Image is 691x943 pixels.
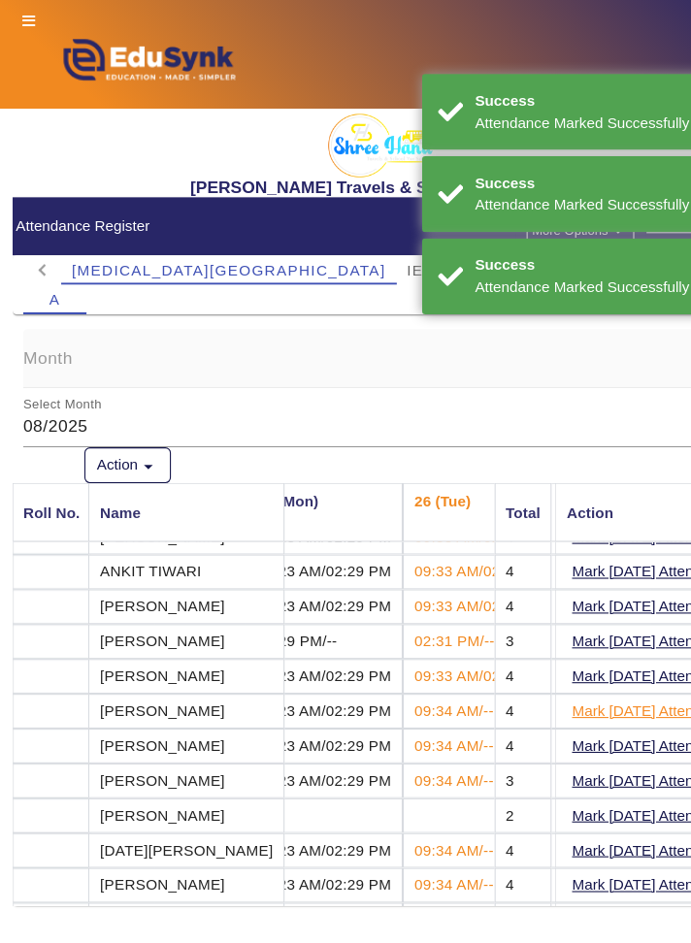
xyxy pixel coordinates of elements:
mat-header-cell: Action [510,444,690,499]
mat-cell: [PERSON_NAME] [82,606,262,638]
td: 09:34 AM/-- [371,670,515,702]
td: 11:23 AM/02:29 PM [226,670,371,702]
img: edusynk-logo.png [21,30,249,90]
mat-header-cell: Roll No. [12,444,85,499]
td: 11:23 AM/02:29 PM [226,830,371,862]
div: Attendance Marked Successfully [437,179,665,199]
mat-cell: 4 [454,542,508,574]
mat-cell: 4 [454,766,508,798]
mat-header-cell: Name [82,444,262,499]
mat-cell: [PERSON_NAME] [82,830,262,862]
td: 02:31 PM/-- [371,574,515,606]
mat-card-header: Attendance Register [12,181,691,235]
mat-cell: 2 [454,734,508,766]
td: 09:34 AM/-- [371,830,515,862]
mat-cell: 3 [454,702,508,734]
button: Mark [DATE] Attendance [524,738,676,763]
mat-header-cell: Total [454,444,508,499]
button: Action [78,411,157,444]
span: [MEDICAL_DATA][GEOGRAPHIC_DATA] [66,242,355,255]
div: Attendance Marked Successfully [437,254,665,275]
button: Mark [DATE] Attendance [524,514,676,538]
mat-cell: [PERSON_NAME] [82,574,262,606]
mat-cell: 4 [454,638,508,670]
button: Mark [DATE] Attendance [524,546,676,570]
td: 11:23 AM/02:29 PM [226,638,371,670]
mat-cell: 4 [454,670,508,702]
mat-cell: [PERSON_NAME] [82,638,262,670]
div: Success [437,158,665,179]
td: 02:29 PM/-- [226,574,371,606]
td: 11:23 AM/02:29 PM [226,510,371,542]
td: 09:33 AM/02:31 PM [371,510,515,542]
mat-cell: [PERSON_NAME] [82,734,262,766]
mat-label: Select Month [21,366,94,378]
button: Mark [DATE] Attendance [524,578,676,602]
td: 09:34 AM/-- [371,798,515,830]
span: A [46,269,56,282]
td: 11:23 AM/02:29 PM [226,798,371,830]
mat-icon: arrow_drop_down [127,419,147,439]
mat-cell: [PERSON_NAME] [82,670,262,702]
button: Mark [DATE] Attendance [524,642,676,667]
td: 09:34 AM/-- [371,766,515,798]
td: 11:23 AM/02:29 PM [226,542,371,574]
td: 09:34 AM/-- [371,702,515,734]
td: 11:23 AM/02:29 PM [226,702,371,734]
mat-cell: 4 [454,798,508,830]
h2: [PERSON_NAME] Travels & School Van Service [12,163,691,181]
th: 26 (Tue) [371,444,515,499]
span: IES SCHOOL [375,242,470,255]
mat-cell: [DATE][PERSON_NAME] [82,766,262,798]
button: Mark [DATE] Attendance [524,674,676,699]
img: 2bec4155-9170-49cd-8f97-544ef27826c4 [302,105,399,163]
mat-cell: [PERSON_NAME] [82,798,262,830]
mat-cell: [PERSON_NAME] [82,702,262,734]
button: Mark [DATE] Attendance [524,802,676,827]
mat-cell: [PERSON_NAME] [82,542,262,574]
button: Open calendar [634,361,680,407]
div: Success [437,234,665,254]
td: 09:34 AM/-- [371,638,515,670]
td: 11:23 AM/02:29 PM [226,606,371,638]
td: 09:33 AM/02:31 PM [371,606,515,638]
mat-cell: 4 [454,606,508,638]
button: Mark [DATE] Attendance [524,770,676,795]
mat-cell: 3 [454,830,508,862]
div: Success [437,82,665,103]
td: 11:23 AM/02:29 PM [226,766,371,798]
mat-cell: 3 [454,574,508,606]
button: Mark [DATE] Attendance [524,706,676,731]
mat-cell: 4 [454,510,508,542]
th: 25 (Mon) [226,444,371,499]
mat-cell: ANKIT TIWARI [82,510,262,542]
button: Mark [DATE] Attendance [524,610,676,634]
div: Attendance Marked Successfully [437,103,665,123]
td: 09:33 AM/02:31 PM [371,542,515,574]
